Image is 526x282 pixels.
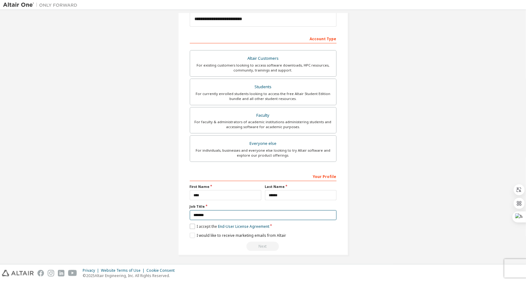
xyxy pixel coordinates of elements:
[58,270,64,276] img: linkedin.svg
[146,268,178,273] div: Cookie Consent
[194,83,333,91] div: Students
[190,184,261,189] label: First Name
[194,139,333,148] div: Everyone else
[3,2,80,8] img: Altair One
[101,268,146,273] div: Website Terms of Use
[194,54,333,63] div: Altair Customers
[190,33,337,43] div: Account Type
[194,119,333,129] div: For faculty & administrators of academic institutions administering students and accessing softwa...
[190,224,269,229] label: I accept the
[265,184,337,189] label: Last Name
[190,204,337,209] label: Job Title
[194,63,333,73] div: For existing customers looking to access software downloads, HPC resources, community, trainings ...
[68,270,77,276] img: youtube.svg
[194,91,333,101] div: For currently enrolled students looking to access the free Altair Student Edition bundle and all ...
[194,111,333,120] div: Faculty
[83,268,101,273] div: Privacy
[37,270,44,276] img: facebook.svg
[2,270,34,276] img: altair_logo.svg
[194,148,333,158] div: For individuals, businesses and everyone else looking to try Altair software and explore our prod...
[190,242,337,251] div: Read and acccept EULA to continue
[190,171,337,181] div: Your Profile
[190,233,286,238] label: I would like to receive marketing emails from Altair
[218,224,269,229] a: End-User License Agreement
[83,273,178,278] p: © 2025 Altair Engineering, Inc. All Rights Reserved.
[48,270,54,276] img: instagram.svg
